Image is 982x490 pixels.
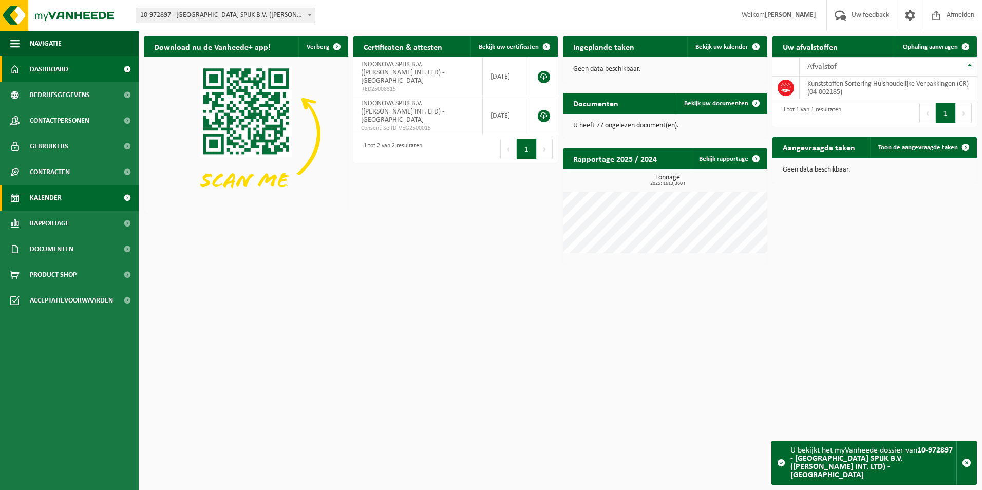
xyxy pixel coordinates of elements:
span: Documenten [30,236,73,262]
h3: Tonnage [568,174,767,186]
div: U bekijkt het myVanheede dossier van [790,441,956,484]
button: 1 [517,139,537,159]
span: Bekijk uw kalender [695,44,748,50]
span: Contracten [30,159,70,185]
span: Bekijk uw certificaten [479,44,539,50]
span: Kalender [30,185,62,211]
span: Navigatie [30,31,62,56]
strong: 10-972897 - [GEOGRAPHIC_DATA] SPIJK B.V. ([PERSON_NAME] INT. LTD) - [GEOGRAPHIC_DATA] [790,446,953,479]
strong: [PERSON_NAME] [765,11,816,19]
span: 2025: 1613,360 t [568,181,767,186]
h2: Download nu de Vanheede+ app! [144,36,281,56]
div: 1 tot 1 van 1 resultaten [778,102,841,124]
button: Verberg [298,36,347,57]
span: Dashboard [30,56,68,82]
div: 1 tot 2 van 2 resultaten [358,138,422,160]
a: Ophaling aanvragen [895,36,976,57]
td: [DATE] [483,57,527,96]
span: Product Shop [30,262,77,288]
span: Bedrijfsgegevens [30,82,90,108]
button: Next [537,139,553,159]
a: Bekijk uw kalender [687,36,766,57]
span: Toon de aangevraagde taken [878,144,958,151]
a: Toon de aangevraagde taken [870,137,976,158]
span: Ophaling aanvragen [903,44,958,50]
h2: Aangevraagde taken [772,137,865,157]
h2: Certificaten & attesten [353,36,452,56]
span: Bekijk uw documenten [684,100,748,107]
img: Download de VHEPlus App [144,57,348,211]
td: Kunststoffen Sortering Huishoudelijke Verpakkingen (CR) (04-002185) [800,77,977,99]
span: Consent-SelfD-VEG2500015 [361,124,475,133]
button: 1 [936,103,956,123]
a: Bekijk uw certificaten [470,36,557,57]
a: Bekijk uw documenten [676,93,766,114]
span: Acceptatievoorwaarden [30,288,113,313]
button: Next [956,103,972,123]
h2: Uw afvalstoffen [772,36,848,56]
span: Verberg [307,44,329,50]
span: Gebruikers [30,134,68,159]
span: Afvalstof [807,63,837,71]
h2: Documenten [563,93,629,113]
span: 10-972897 - INDONOVA SPIJK B.V. (WELLMAN INT. LTD) - SPIJK [136,8,315,23]
span: Rapportage [30,211,69,236]
p: U heeft 77 ongelezen document(en). [573,122,757,129]
button: Previous [919,103,936,123]
span: RED25008315 [361,85,475,93]
span: INDONOVA SPIJK B.V. ([PERSON_NAME] INT. LTD) - [GEOGRAPHIC_DATA] [361,100,444,124]
h2: Ingeplande taken [563,36,645,56]
span: INDONOVA SPIJK B.V. ([PERSON_NAME] INT. LTD) - [GEOGRAPHIC_DATA] [361,61,444,85]
button: Previous [500,139,517,159]
h2: Rapportage 2025 / 2024 [563,148,667,168]
p: Geen data beschikbaar. [783,166,967,174]
td: [DATE] [483,96,527,135]
a: Bekijk rapportage [691,148,766,169]
p: Geen data beschikbaar. [573,66,757,73]
span: Contactpersonen [30,108,89,134]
